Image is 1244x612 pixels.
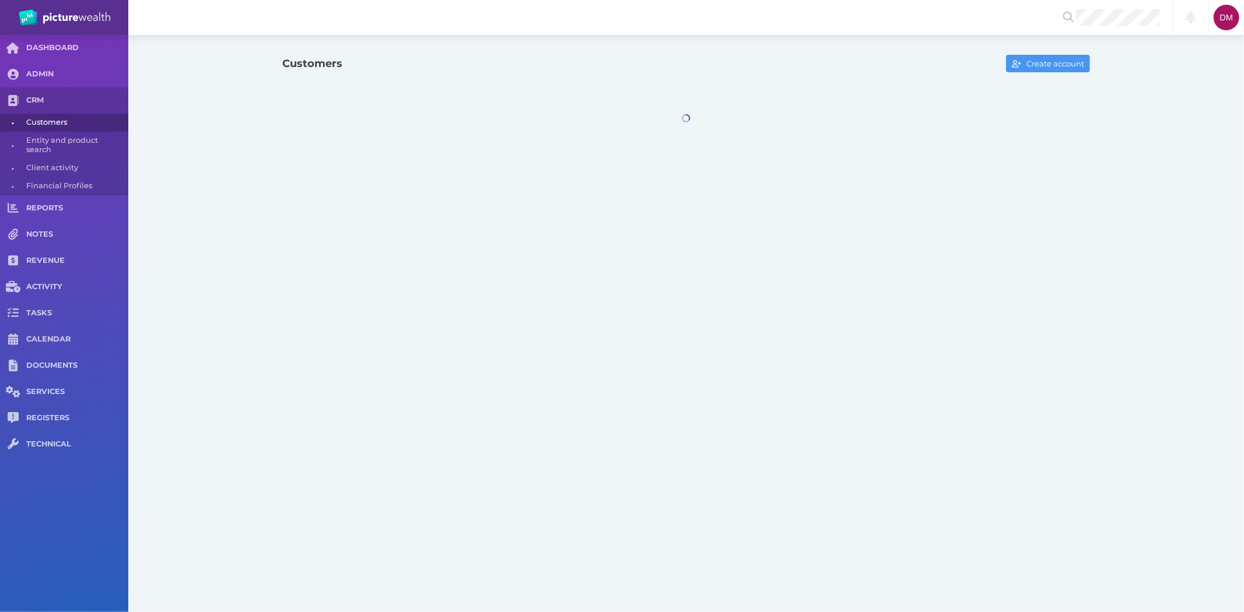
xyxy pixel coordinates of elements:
[26,413,128,423] span: REGISTERS
[26,159,124,177] span: Client activity
[26,230,128,240] span: NOTES
[26,203,128,213] span: REPORTS
[1220,13,1234,22] span: DM
[19,9,110,26] img: PW
[26,96,128,105] span: CRM
[26,387,128,397] span: SERVICES
[26,308,128,318] span: TASKS
[26,361,128,371] span: DOCUMENTS
[1214,5,1239,30] div: Dee Molloy
[26,282,128,292] span: ACTIVITY
[283,57,343,70] h1: Customers
[1006,55,1089,72] button: Create account
[26,69,128,79] span: ADMIN
[1024,59,1089,68] span: Create account
[26,132,124,159] span: Entity and product search
[26,335,128,344] span: CALENDAR
[26,439,128,449] span: TECHNICAL
[26,114,124,132] span: Customers
[26,177,124,195] span: Financial Profiles
[26,43,128,53] span: DASHBOARD
[26,256,128,266] span: REVENUE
